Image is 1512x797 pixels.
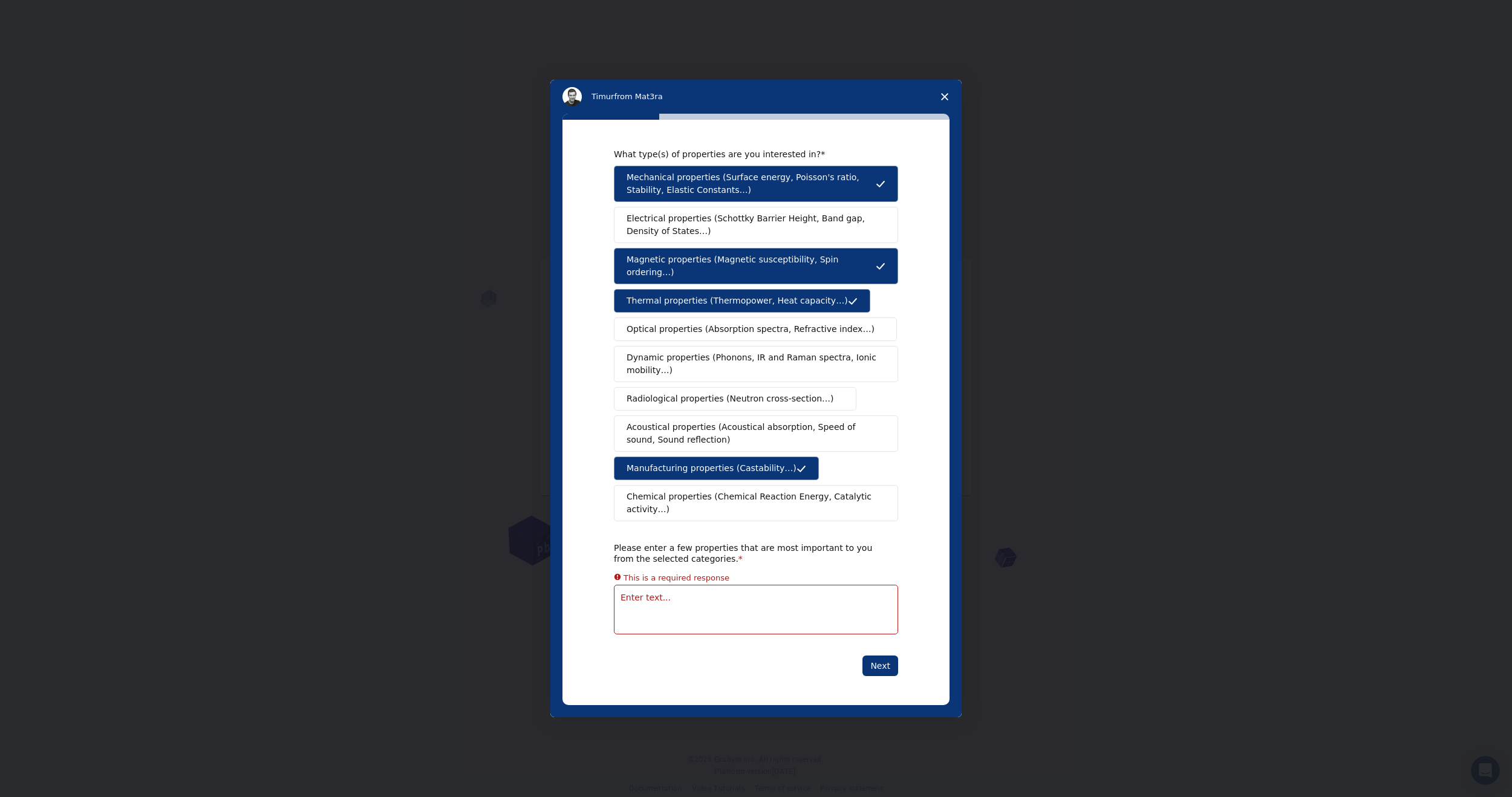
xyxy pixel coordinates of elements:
button: Optical properties (Absorption spectra, Refractive index…) [614,317,897,341]
span: Manufacturing properties (Castability…) [627,462,797,475]
span: Magnetic properties (Magnetic susceptibility, Spin ordering…) [627,253,876,279]
span: from Mat3ra [614,92,662,101]
span: Dynamic properties (Phonons, IR and Raman spectra, Ionic mobility…) [627,351,878,377]
span: Acoustical properties (Acoustical absorption, Speed of sound, Sound reflection) [627,421,878,446]
span: Chemical properties (Chemical Reaction Energy, Catalytic activity…) [627,490,877,516]
span: Thermal properties (Thermopower, Heat capacity…) [627,294,848,307]
div: This is a required response [624,571,729,584]
button: Electrical properties (Schottky Barrier Height, Band gap, Density of States…) [614,207,898,243]
span: Electrical properties (Schottky Barrier Height, Band gap, Density of States…) [627,212,878,238]
button: Chemical properties (Chemical Reaction Energy, Catalytic activity…) [614,485,898,521]
button: Next [862,655,898,676]
button: Thermal properties (Thermopower, Heat capacity…) [614,289,870,313]
button: Radiological properties (Neutron cross-section…) [614,387,856,411]
span: Optical properties (Absorption spectra, Refractive index…) [627,323,875,336]
div: What type(s) of properties are you interested in? [614,149,880,160]
button: Magnetic properties (Magnetic susceptibility, Spin ordering…) [614,248,898,284]
div: Please enter a few properties that are most important to you from the selected categories. [614,542,880,564]
span: Mechanical properties (Surface energy, Poisson's ratio, Stability, Elastic Constants…) [627,171,876,197]
img: Profile image for Timur [562,87,582,106]
span: Radiological properties (Neutron cross-section…) [627,392,834,405]
button: Mechanical properties (Surface energy, Poisson's ratio, Stability, Elastic Constants…) [614,166,898,202]
span: Destek [24,8,62,19]
textarea: Enter text... [614,585,898,634]
span: Timur [591,92,614,101]
button: Dynamic properties (Phonons, IR and Raman spectra, Ionic mobility…) [614,346,898,382]
button: Acoustical properties (Acoustical absorption, Speed of sound, Sound reflection) [614,415,898,452]
span: Close survey [928,80,962,114]
button: Manufacturing properties (Castability…) [614,457,819,480]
